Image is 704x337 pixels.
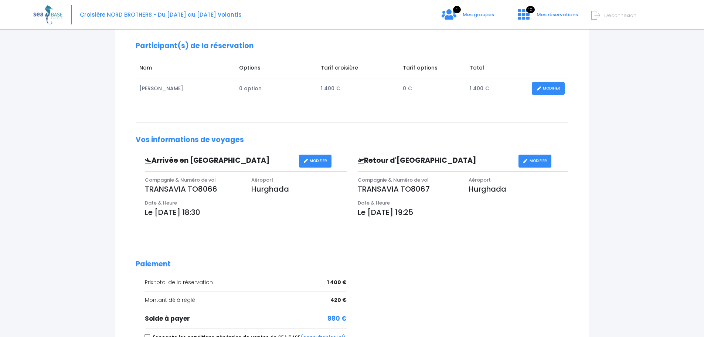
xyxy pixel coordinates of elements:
a: 10 Mes réservations [512,14,582,21]
span: 1 [453,6,461,13]
div: Prix total de la réservation [145,279,347,286]
span: Date & Heure [145,199,177,206]
span: Mes groupes [463,11,494,18]
span: 0 option [239,85,262,92]
td: Tarif options [399,60,466,78]
td: Nom [136,60,235,78]
div: Montant déjà réglé [145,296,347,304]
td: Options [235,60,317,78]
span: Croisière NORD BROTHERS - Du [DATE] au [DATE] Volantis [80,11,242,18]
p: Hurghada [251,183,347,195]
span: 10 [526,6,535,13]
span: Compagnie & Numéro de vol [145,176,216,183]
h3: Arrivée en [GEOGRAPHIC_DATA] [139,156,299,165]
a: MODIFIER [518,155,551,168]
h2: Vos informations de voyages [136,136,568,144]
span: Mes réservations [537,11,578,18]
h3: Retour d'[GEOGRAPHIC_DATA] [352,156,518,165]
a: 1 Mes groupes [436,14,500,21]
td: 1 400 € [466,78,528,99]
a: MODIFIER [532,82,565,95]
span: 980 € [327,314,347,324]
span: Aéroport [251,176,273,183]
p: Le [DATE] 18:30 [145,207,347,218]
p: Le [DATE] 19:25 [358,207,569,218]
p: Hurghada [469,183,568,195]
span: Déconnexion [604,12,636,19]
span: Date & Heure [358,199,390,206]
td: Total [466,60,528,78]
a: MODIFIER [299,155,332,168]
h2: Participant(s) de la réservation [136,42,568,50]
p: TRANSAVIA TO8067 [358,183,458,195]
span: 420 € [330,296,347,304]
td: 1 400 € [317,78,399,99]
h2: Paiement [136,260,568,269]
p: TRANSAVIA TO8066 [145,183,240,195]
div: Solde à payer [145,314,347,324]
span: Compagnie & Numéro de vol [358,176,429,183]
td: [PERSON_NAME] [136,78,235,99]
span: 1 400 € [327,279,347,286]
span: Aéroport [469,176,491,183]
td: Tarif croisière [317,60,399,78]
td: 0 € [399,78,466,99]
